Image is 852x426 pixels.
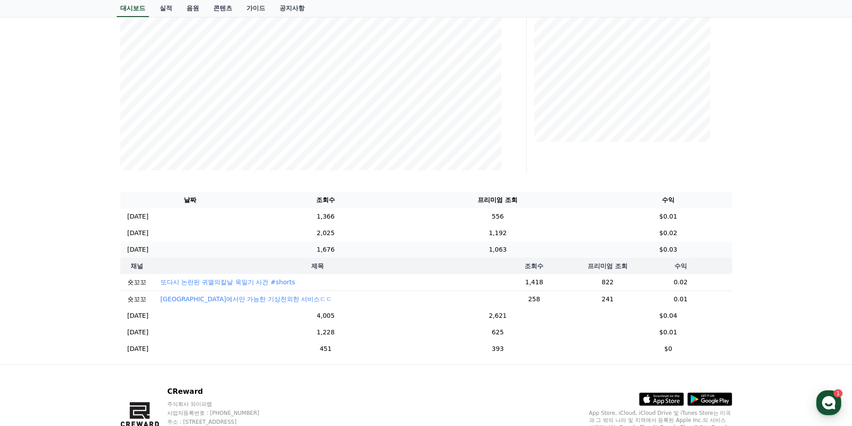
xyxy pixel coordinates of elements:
[605,192,732,208] th: 수익
[127,228,148,238] p: [DATE]
[260,225,391,241] td: 2,025
[138,297,149,304] span: 설정
[605,324,732,341] td: $0.01
[605,225,732,241] td: $0.02
[391,225,604,241] td: 1,192
[482,274,586,291] td: 1,418
[391,341,604,357] td: 393
[629,274,732,291] td: 0.02
[28,297,34,304] span: 홈
[167,401,276,408] p: 주식회사 와이피랩
[59,283,115,306] a: 1대화
[127,212,148,221] p: [DATE]
[586,291,629,308] td: 241
[161,278,295,287] button: 또다시 논란된 귀멸의칼날 욱일기 사건 #shorts
[120,274,153,291] td: 숏꼬꼬
[629,258,732,274] th: 수익
[586,274,629,291] td: 822
[260,324,391,341] td: 1,228
[482,291,586,308] td: 258
[161,295,333,304] button: [GEOGRAPHIC_DATA]에서만 가능한 기상천외한 서비스ㄷㄷ
[127,344,148,354] p: [DATE]
[91,283,94,290] span: 1
[120,291,153,308] td: 숏꼬꼬
[127,311,148,321] p: [DATE]
[391,308,604,324] td: 2,621
[605,241,732,258] td: $0.03
[605,341,732,357] td: $0
[153,258,483,274] th: 제목
[391,192,604,208] th: 프리미엄 조회
[127,245,148,254] p: [DATE]
[260,308,391,324] td: 4,005
[127,328,148,337] p: [DATE]
[120,192,260,208] th: 날짜
[260,341,391,357] td: 451
[167,386,276,397] p: CReward
[3,283,59,306] a: 홈
[391,208,604,225] td: 556
[260,208,391,225] td: 1,366
[120,258,153,274] th: 채널
[391,241,604,258] td: 1,063
[605,308,732,324] td: $0.04
[115,283,172,306] a: 설정
[167,418,276,426] p: 주소 : [STREET_ADDRESS]
[605,208,732,225] td: $0.01
[482,258,586,274] th: 조회수
[391,324,604,341] td: 625
[260,192,391,208] th: 조회수
[82,297,93,304] span: 대화
[586,258,629,274] th: 프리미엄 조회
[167,409,276,417] p: 사업자등록번호 : [PHONE_NUMBER]
[260,241,391,258] td: 1,676
[629,291,732,308] td: 0.01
